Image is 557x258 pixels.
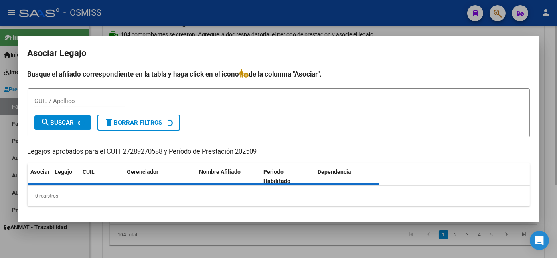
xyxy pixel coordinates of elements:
[124,163,196,190] datatable-header-cell: Gerenciador
[80,163,124,190] datatable-header-cell: CUIL
[28,69,530,79] h4: Busque el afiliado correspondiente en la tabla y haga click en el ícono de la columna "Asociar".
[83,169,95,175] span: CUIL
[41,117,51,127] mat-icon: search
[314,163,379,190] datatable-header-cell: Dependencia
[105,119,162,126] span: Borrar Filtros
[97,115,180,131] button: Borrar Filtros
[52,163,80,190] datatable-header-cell: Legajo
[31,169,50,175] span: Asociar
[34,115,91,130] button: Buscar
[196,163,261,190] datatable-header-cell: Nombre Afiliado
[318,169,351,175] span: Dependencia
[55,169,73,175] span: Legajo
[263,169,290,184] span: Periodo Habilitado
[105,117,114,127] mat-icon: delete
[28,186,530,206] div: 0 registros
[28,147,530,157] p: Legajos aprobados para el CUIT 27289270588 y Período de Prestación 202509
[127,169,159,175] span: Gerenciador
[41,119,74,126] span: Buscar
[28,163,52,190] datatable-header-cell: Asociar
[28,46,530,61] h2: Asociar Legajo
[530,231,549,250] div: Open Intercom Messenger
[260,163,314,190] datatable-header-cell: Periodo Habilitado
[199,169,241,175] span: Nombre Afiliado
